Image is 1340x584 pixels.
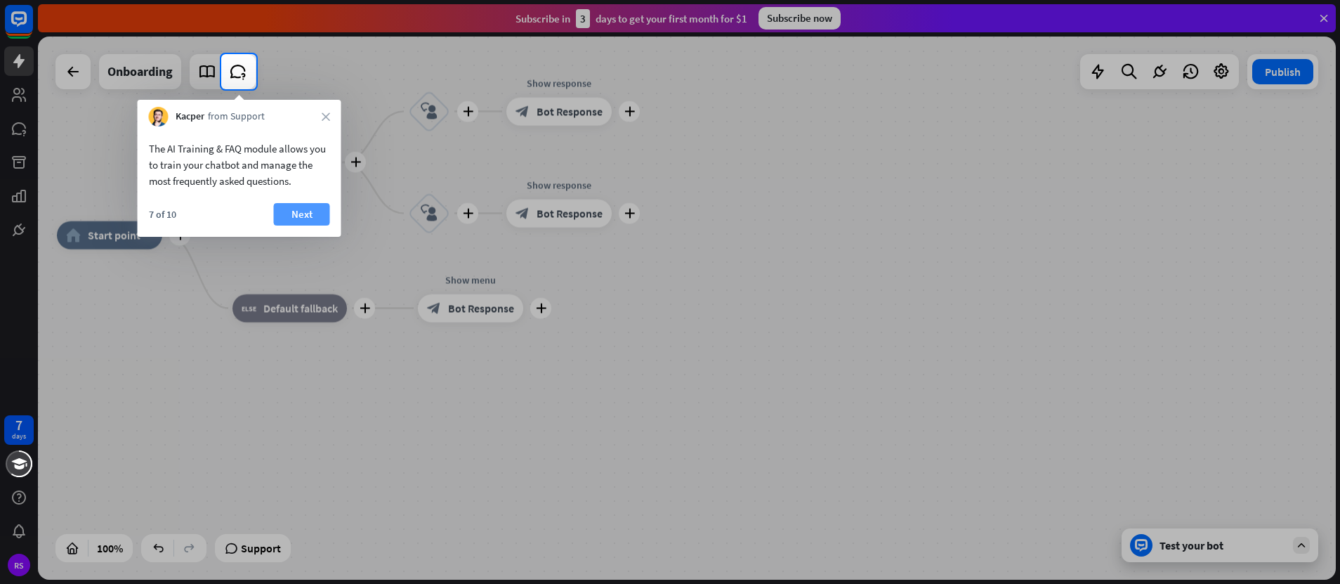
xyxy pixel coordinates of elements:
[176,110,204,124] span: Kacper
[11,6,53,48] button: Open LiveChat chat widget
[322,112,330,121] i: close
[208,110,265,124] span: from Support
[274,203,330,226] button: Next
[149,208,176,221] div: 7 of 10
[149,141,330,189] div: The AI Training & FAQ module allows you to train your chatbot and manage the most frequently aske...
